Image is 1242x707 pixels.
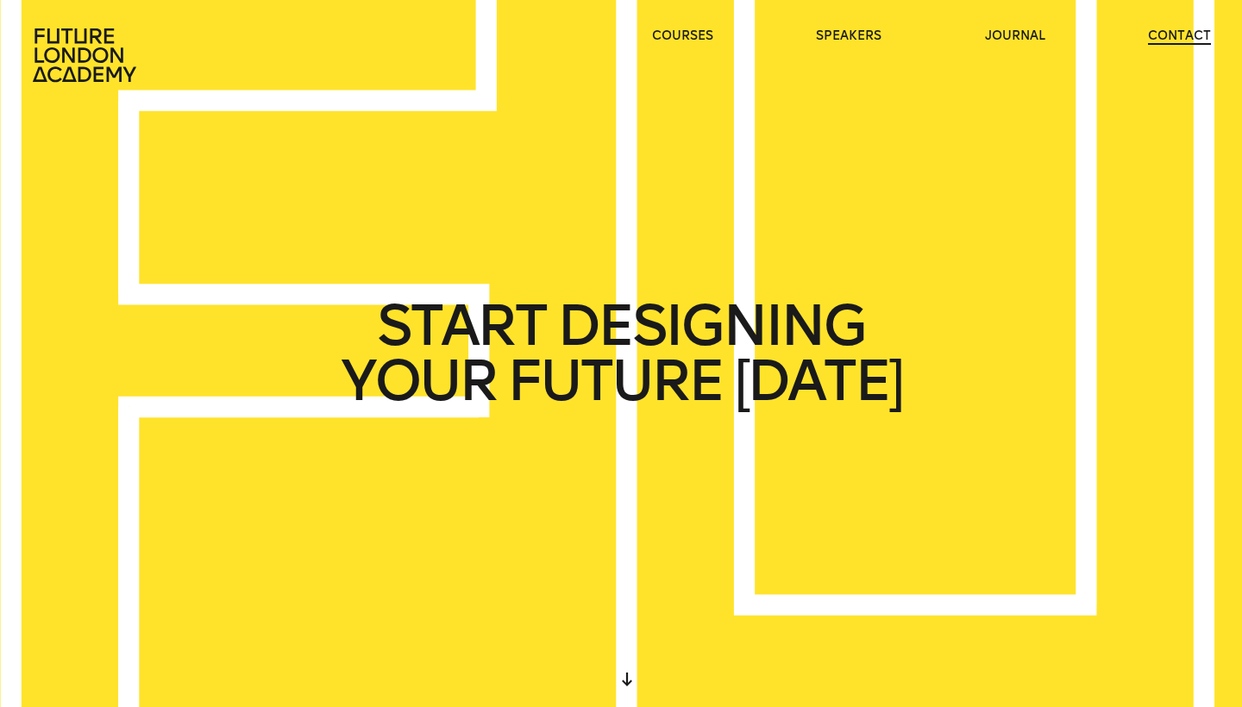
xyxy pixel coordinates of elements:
[734,353,901,409] span: [DATE]
[1148,28,1211,45] a: contact
[557,298,865,353] span: DESIGNING
[507,353,723,409] span: FUTURE
[816,28,881,45] a: speakers
[377,298,546,353] span: START
[341,353,496,409] span: YOUR
[652,28,713,45] a: courses
[985,28,1045,45] a: journal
